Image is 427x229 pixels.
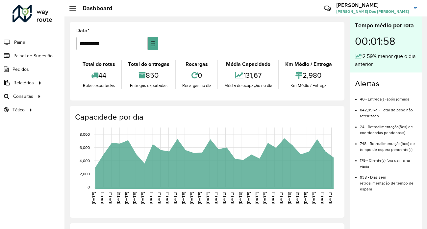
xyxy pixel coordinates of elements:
text: [DATE] [287,192,291,204]
text: 8,000 [80,132,90,136]
div: 44 [78,68,119,82]
div: Total de rotas [78,60,119,68]
div: 131,67 [220,68,277,82]
div: Rotas exportadas [78,82,119,89]
span: [PERSON_NAME] Dos [PERSON_NAME] [336,9,409,14]
div: Média Capacidade [220,60,277,68]
h3: [PERSON_NAME] [336,2,409,8]
a: Contato Rápido [320,1,335,15]
span: Tático [13,106,25,113]
text: [DATE] [157,192,161,204]
li: 748 - Retroalimentação(ões) de tempo de espera pendente(s) [360,136,417,153]
text: [DATE] [279,192,283,204]
text: [DATE] [132,192,137,204]
text: 6,000 [80,145,90,150]
text: [DATE] [100,192,104,204]
div: 2,980 [281,68,336,82]
div: Total de entregas [123,60,174,68]
text: [DATE] [222,192,226,204]
text: [DATE] [91,192,96,204]
text: [DATE] [320,192,324,204]
text: [DATE] [116,192,120,204]
h2: Dashboard [76,5,113,12]
text: [DATE] [189,192,194,204]
text: [DATE] [214,192,218,204]
h4: Alertas [355,79,417,89]
text: 2,000 [80,172,90,176]
li: 938 - Dias sem retroalimentação de tempo de espera [360,169,417,192]
div: Entregas exportadas [123,82,174,89]
text: [DATE] [312,192,316,204]
div: 00:01:58 [355,30,417,52]
text: [DATE] [140,192,145,204]
span: Relatórios [13,79,34,86]
li: 40 - Entrega(s) após jornada [360,91,417,102]
text: [DATE] [271,192,275,204]
span: Pedidos [13,66,29,73]
div: 12,59% menor que o dia anterior [355,52,417,68]
text: 0 [88,185,90,189]
text: 4,000 [80,158,90,163]
text: [DATE] [206,192,210,204]
div: 850 [123,68,174,82]
text: [DATE] [328,192,332,204]
li: 842,99 kg - Total de peso não roteirizado [360,102,417,119]
li: 24 - Retroalimentação(ões) de coordenadas pendente(s) [360,119,417,136]
text: [DATE] [263,192,267,204]
text: [DATE] [165,192,169,204]
text: [DATE] [173,192,177,204]
text: [DATE] [108,192,112,204]
text: [DATE] [197,192,202,204]
button: Choose Date [148,37,158,50]
span: Consultas [13,93,33,100]
text: [DATE] [149,192,153,204]
div: Tempo médio por rota [355,21,417,30]
label: Data [76,27,89,35]
span: Painel de Sugestão [13,52,53,59]
li: 179 - Cliente(s) fora da malha viária [360,153,417,169]
div: Recargas no dia [178,82,216,89]
span: Painel [14,39,26,46]
text: [DATE] [303,192,308,204]
text: [DATE] [255,192,259,204]
div: Média de ocupação no dia [220,82,277,89]
h4: Capacidade por dia [75,112,338,122]
div: Km Médio / Entrega [281,60,336,68]
div: Recargas [178,60,216,68]
text: [DATE] [181,192,186,204]
text: [DATE] [295,192,299,204]
text: [DATE] [238,192,242,204]
text: [DATE] [246,192,251,204]
div: 0 [178,68,216,82]
div: Km Médio / Entrega [281,82,336,89]
text: [DATE] [230,192,234,204]
text: [DATE] [124,192,129,204]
